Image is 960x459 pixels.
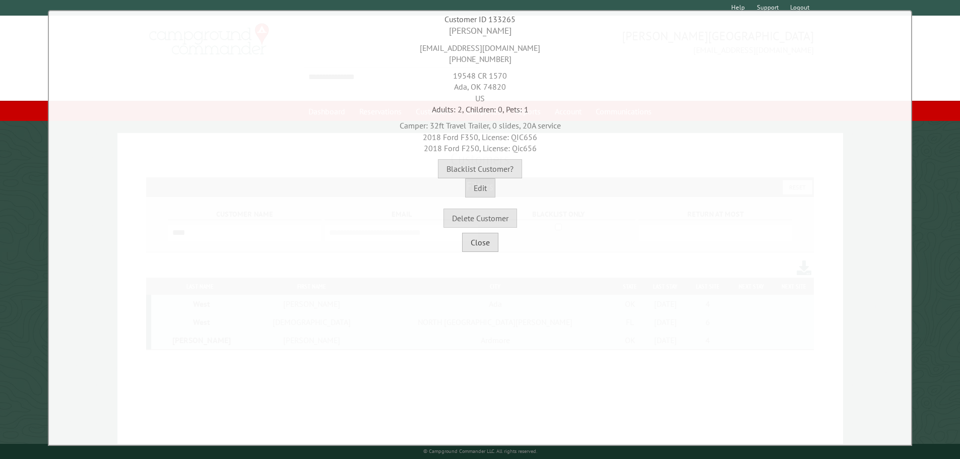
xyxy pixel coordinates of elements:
[51,65,909,104] div: 19548 CR 1570 Ada, OK 74820 US
[465,178,495,198] button: Edit
[443,209,517,228] button: Delete Customer
[438,159,522,178] button: Blacklist Customer?
[423,132,537,142] span: 2018 Ford F350, License: QIC656
[51,115,909,154] div: Camper: 32ft Travel Trailer, 0 slides, 20A service
[51,104,909,115] div: Adults: 2, Children: 0, Pets: 1
[51,14,909,25] div: Customer ID 133265
[462,233,498,252] button: Close
[51,25,909,37] div: [PERSON_NAME]
[424,143,537,153] span: 2018 Ford F250, License: Qic656
[51,37,909,65] div: [EMAIL_ADDRESS][DOMAIN_NAME] [PHONE_NUMBER]
[423,448,537,454] small: © Campground Commander LLC. All rights reserved.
